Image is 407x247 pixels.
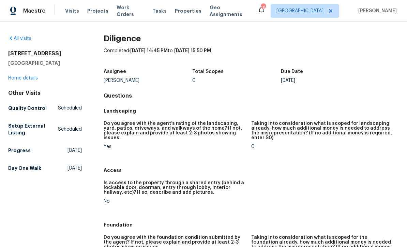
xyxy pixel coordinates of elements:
h4: Questions [104,92,399,99]
h5: Foundation [104,221,399,228]
span: Maestro [23,8,46,14]
h2: [STREET_ADDRESS] [8,50,82,57]
span: [GEOGRAPHIC_DATA] [276,8,323,14]
div: Yes [104,144,246,149]
span: Work Orders [117,4,144,18]
a: Setup External ListingScheduled [8,120,82,139]
div: [PERSON_NAME] [104,78,192,83]
a: Day One Walk[DATE] [8,162,82,174]
h5: Landscaping [104,107,399,114]
span: [DATE] 14:45 PM [130,48,168,53]
a: Home details [8,76,38,81]
span: Projects [87,8,108,14]
div: 0 [192,78,281,83]
span: Scheduled [58,105,82,112]
h5: Setup External Listing [8,122,58,136]
span: [DATE] [67,147,82,154]
div: 115 [261,4,266,11]
h5: Due Date [281,69,303,74]
h5: Do you agree with the agent’s rating of the landscaping, yard, patios, driveways, and walkways of... [104,121,246,140]
span: Geo Assignments [210,4,249,18]
span: Tasks [152,9,167,13]
a: Progress[DATE] [8,144,82,157]
div: No [104,199,246,204]
h5: Access [104,167,399,174]
a: Quality ControlScheduled [8,102,82,114]
div: Other Visits [8,90,82,97]
span: Properties [175,8,201,14]
h2: Diligence [104,35,399,42]
h5: Quality Control [8,105,47,112]
a: All visits [8,36,31,41]
h5: Is access to the property through a shared entry (behind a lockable door, doorman, entry through ... [104,180,246,195]
h5: [GEOGRAPHIC_DATA] [8,60,82,67]
h5: Total Scopes [192,69,224,74]
span: Visits [65,8,79,14]
span: [DATE] [67,165,82,172]
h5: Taking into consideration what is scoped for landscaping already, how much additional money is ne... [251,121,393,140]
span: [DATE] 15:50 PM [174,48,211,53]
div: Completed: to [104,47,399,65]
div: 0 [251,144,393,149]
div: [DATE] [281,78,370,83]
h5: Day One Walk [8,165,41,172]
span: [PERSON_NAME] [356,8,397,14]
span: Scheduled [58,126,82,133]
h5: Assignee [104,69,126,74]
h5: Progress [8,147,31,154]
